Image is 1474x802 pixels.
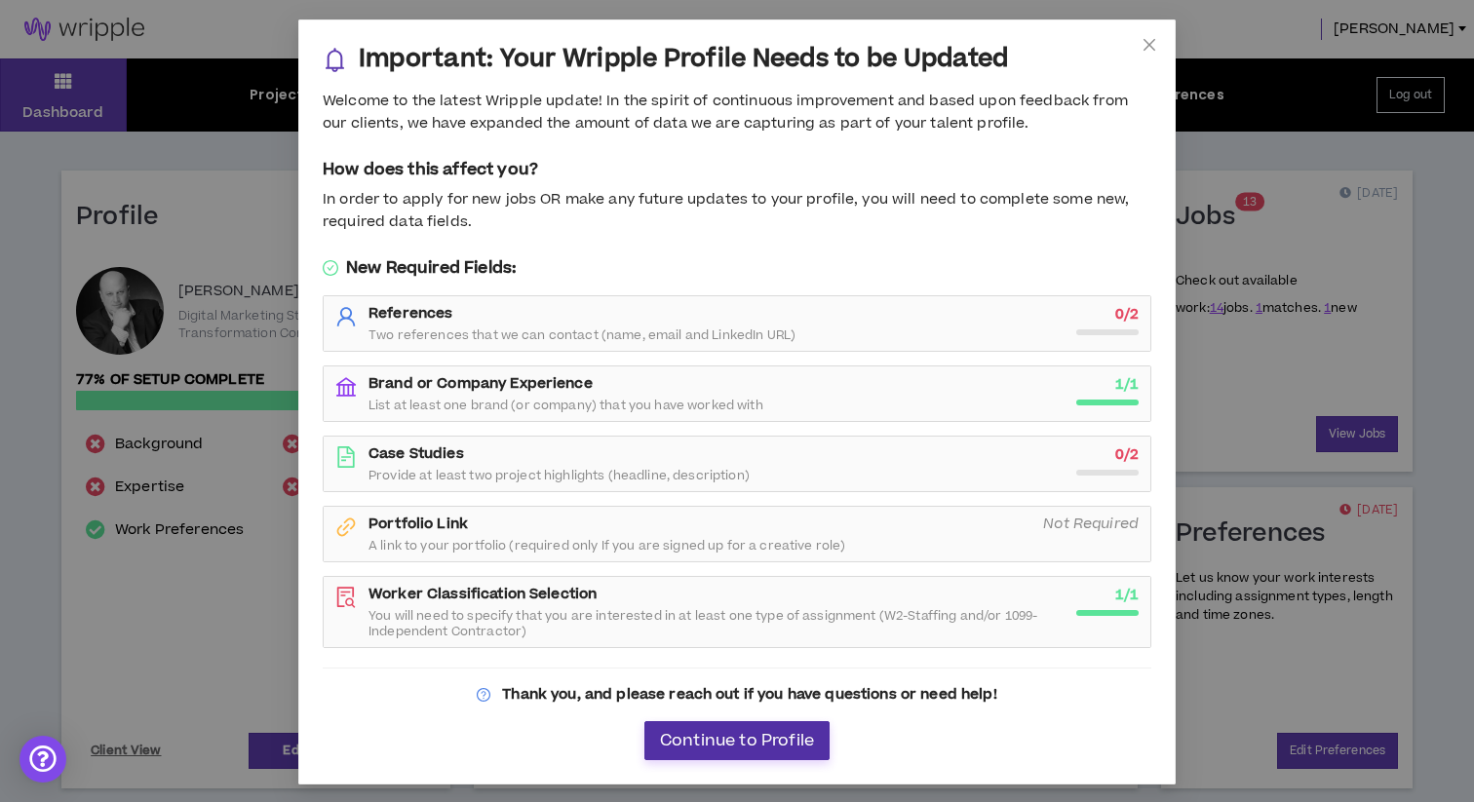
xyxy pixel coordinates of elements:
div: Welcome to the latest Wripple update! In the spirit of continuous improvement and based upon feed... [323,91,1151,134]
strong: 1 / 1 [1115,374,1139,395]
h5: New Required Fields: [323,256,1151,280]
span: Continue to Profile [660,732,814,750]
i: Not Required [1043,514,1139,534]
div: Open Intercom Messenger [19,736,66,783]
strong: 0 / 2 [1115,444,1139,465]
strong: Case Studies [368,443,464,464]
span: close [1142,37,1157,53]
h5: How does this affect you? [323,158,1151,181]
span: bank [335,376,357,398]
div: In order to apply for new jobs OR make any future updates to your profile, you will need to compl... [323,189,1151,233]
span: file-search [335,587,357,608]
span: check-circle [323,260,338,276]
h3: Important: Your Wripple Profile Needs to be Updated [359,44,1008,75]
span: Two references that we can contact (name, email and LinkedIn URL) [368,327,795,343]
strong: 0 / 2 [1115,304,1139,325]
span: You will need to specify that you are interested in at least one type of assignment (W2-Staffing ... [368,608,1065,639]
button: Close [1123,19,1176,72]
span: user [335,306,357,327]
strong: Brand or Company Experience [368,373,593,394]
span: file-text [335,446,357,468]
span: A link to your portfolio (required only If you are signed up for a creative role) [368,538,845,554]
strong: 1 / 1 [1115,585,1139,605]
strong: Portfolio Link [368,514,468,534]
strong: Worker Classification Selection [368,584,597,604]
span: List at least one brand (or company) that you have worked with [368,398,763,413]
span: question-circle [477,688,490,702]
span: bell [323,48,347,72]
strong: References [368,303,452,324]
span: Provide at least two project highlights (headline, description) [368,468,750,483]
button: Continue to Profile [644,721,830,760]
span: link [335,516,357,538]
strong: Thank you, and please reach out if you have questions or need help! [502,684,996,705]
